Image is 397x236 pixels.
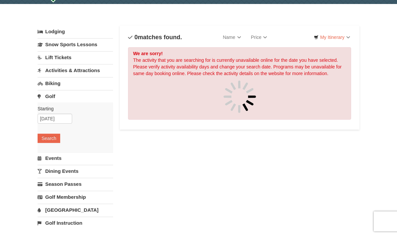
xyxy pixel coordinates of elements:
a: Golf [38,90,113,102]
a: Name [218,31,246,44]
strong: We are sorry! [133,51,163,56]
a: Golf Instruction [38,217,113,229]
a: Season Passes [38,178,113,190]
a: Price [246,31,272,44]
a: Activities & Attractions [38,64,113,76]
a: Snow Sports Lessons [38,38,113,51]
a: My Itinerary [310,32,354,42]
div: The activity that you are searching for is currently unavailable online for the date you have sel... [128,47,351,120]
a: Lodging [38,26,113,38]
a: Dining Events [38,165,113,177]
a: Events [38,152,113,164]
a: Biking [38,77,113,89]
a: [GEOGRAPHIC_DATA] [38,204,113,216]
a: Golf Membership [38,191,113,203]
label: Starting [38,105,108,112]
h4: matches found. [128,34,182,41]
img: spinner.gif [223,80,256,113]
a: Lift Tickets [38,51,113,63]
button: Search [38,134,60,143]
span: 0 [134,34,138,41]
